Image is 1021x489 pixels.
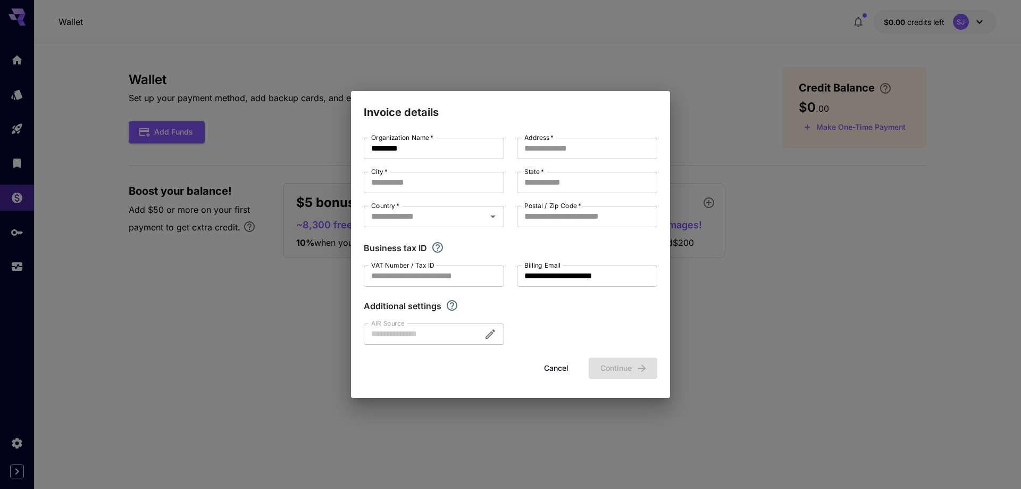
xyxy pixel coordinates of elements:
[431,241,444,254] svg: If you are a business tax registrant, please enter your business tax ID here.
[524,167,544,176] label: State
[371,133,433,142] label: Organization Name
[532,358,580,379] button: Cancel
[486,209,500,224] button: Open
[524,133,554,142] label: Address
[524,201,581,210] label: Postal / Zip Code
[371,319,404,328] label: AIR Source
[371,201,399,210] label: Country
[364,242,427,254] p: Business tax ID
[364,300,441,312] p: Additional settings
[446,299,458,312] svg: Explore additional customization settings
[371,167,388,176] label: City
[371,261,434,270] label: VAT Number / Tax ID
[524,261,560,270] label: Billing Email
[351,91,670,121] h2: Invoice details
